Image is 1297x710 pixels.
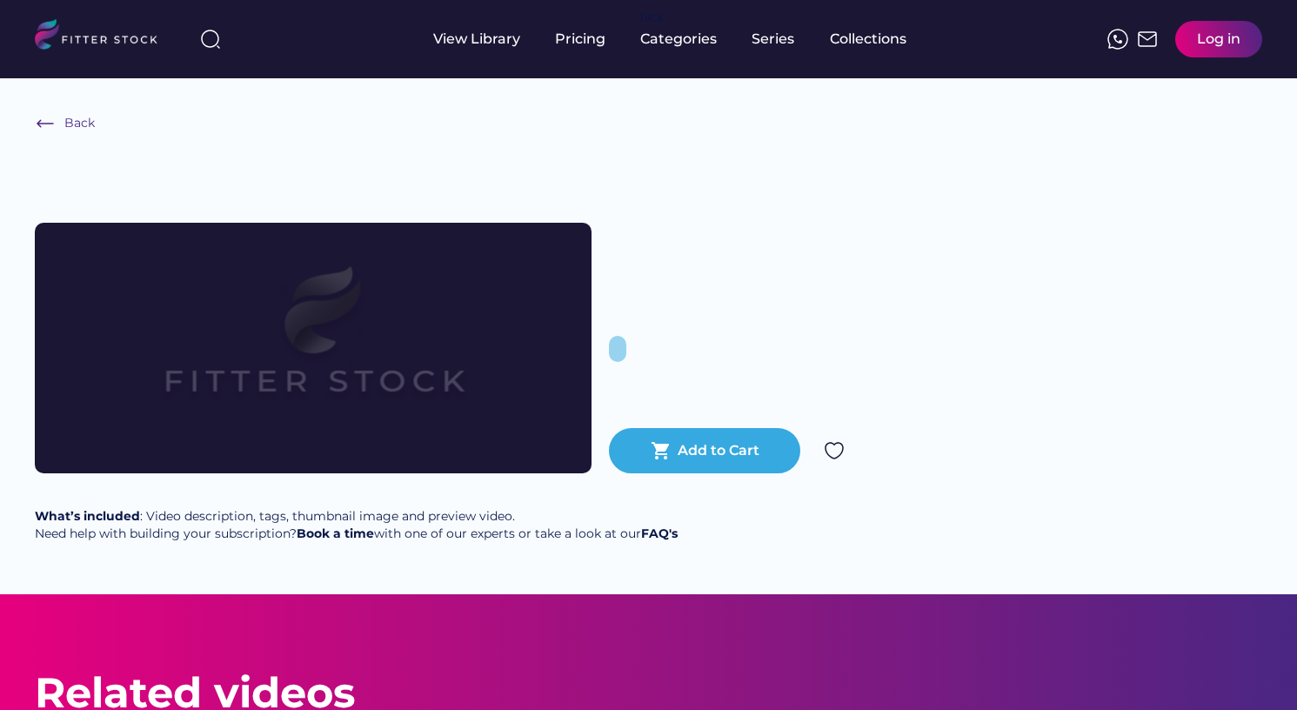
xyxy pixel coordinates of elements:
[90,223,536,473] img: Frame%2079%20%281%29.svg
[1137,29,1158,50] img: Frame%2051.svg
[640,30,717,49] div: Categories
[35,508,140,524] strong: What’s included
[35,508,678,542] div: : Video description, tags, thumbnail image and preview video. Need help with building your subscr...
[200,29,221,50] img: search-normal%203.svg
[433,30,520,49] div: View Library
[641,526,678,541] a: FAQ's
[752,30,795,49] div: Series
[824,440,845,461] img: Group%201000002324.svg
[35,19,172,55] img: LOGO.svg
[35,113,56,134] img: Frame%20%286%29.svg
[555,30,605,49] div: Pricing
[64,115,95,132] div: Back
[640,9,663,26] div: fvck
[1197,30,1240,49] div: Log in
[651,440,672,461] button: shopping_cart
[1107,29,1128,50] img: meteor-icons_whatsapp%20%281%29.svg
[830,30,906,49] div: Collections
[678,441,759,460] div: Add to Cart
[297,526,374,541] a: Book a time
